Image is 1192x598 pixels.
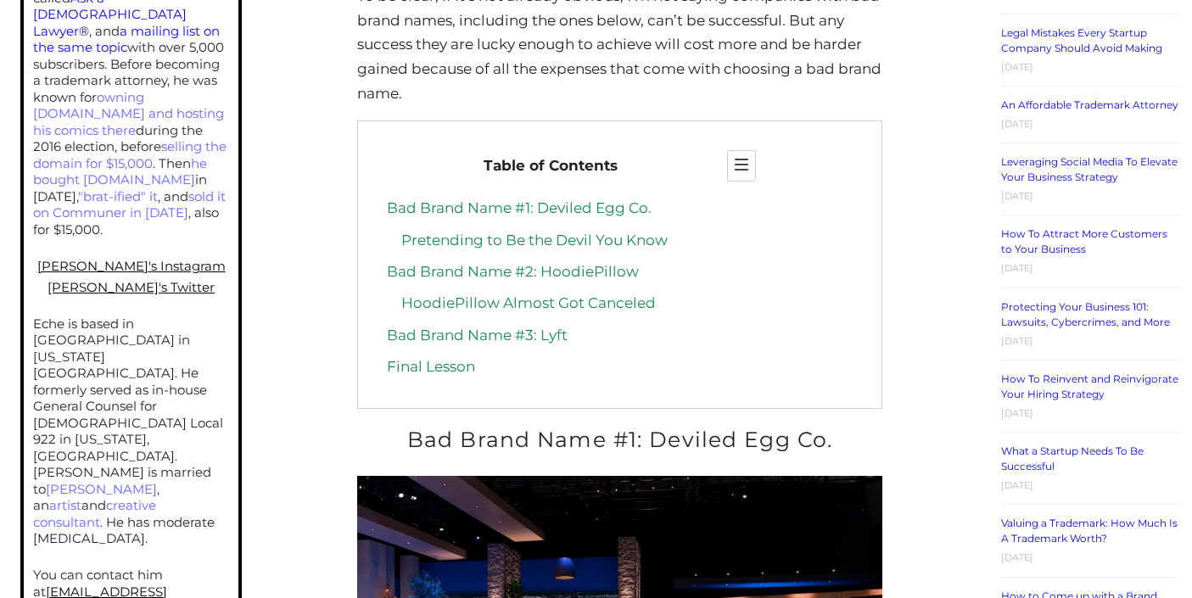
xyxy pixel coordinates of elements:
time: [DATE] [1001,61,1033,73]
a: Bad Brand Name #1: Deviled Egg Co. [387,199,652,216]
p: Eche is based in [GEOGRAPHIC_DATA] in [US_STATE][GEOGRAPHIC_DATA]. He formerly served as in-house... [33,316,229,547]
a: Leveraging Social Media To Elevate Your Business Strategy [1001,155,1178,183]
a: "brat-ified" it [78,188,158,204]
a: selling the domain for $15,000 [33,138,227,171]
a: Bad Brand Name #2: HoodiePillow [387,263,639,280]
a: How To Reinvent and Reinvigorate Your Hiring Strategy [1001,372,1178,400]
a: How To Attract More Customers to Your Business [1001,227,1167,255]
time: [DATE] [1001,190,1033,202]
a: Bad Brand Name #3: Lyft [387,327,568,344]
time: [DATE] [1001,551,1033,563]
a: What a Startup Needs To Be Successful [1001,444,1144,472]
a: sold it on Communer in [DATE] [33,188,226,221]
a: creative consultant [33,497,156,530]
a: Protecting Your Business 101: Lawsuits, Cybercrimes, and More [1001,300,1170,328]
a: Final Lesson [387,358,475,375]
a: [PERSON_NAME] [46,481,157,497]
span: Table of Contents [484,154,618,178]
a: Valuing a Trademark: How Much Is A Trademark Worth? [1001,517,1178,545]
a: artist [49,497,81,513]
time: [DATE] [1001,407,1033,419]
time: [DATE] [1001,335,1033,347]
a: HoodiePillow Almost Got Canceled [401,294,656,311]
time: [DATE] [1001,262,1033,274]
time: [DATE] [1001,118,1033,130]
a: owning [DOMAIN_NAME] and hosting his comics there [33,89,224,138]
a: Pretending to Be the Devil You Know [401,232,668,249]
a: a mailing list on the same topic [33,23,220,56]
time: [DATE] [1001,479,1033,491]
a: Legal Mistakes Every Startup Company Should Avoid Making [1001,26,1162,54]
a: he bought [DOMAIN_NAME] [33,155,207,188]
a: An Affordable Trademark Attorney [1001,98,1178,111]
a: [PERSON_NAME]'s Instagram [37,258,226,274]
h2: Bad Brand Name #1: Deviled Egg Co. [357,425,881,455]
a: [PERSON_NAME]'s Twitter [48,279,215,295]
